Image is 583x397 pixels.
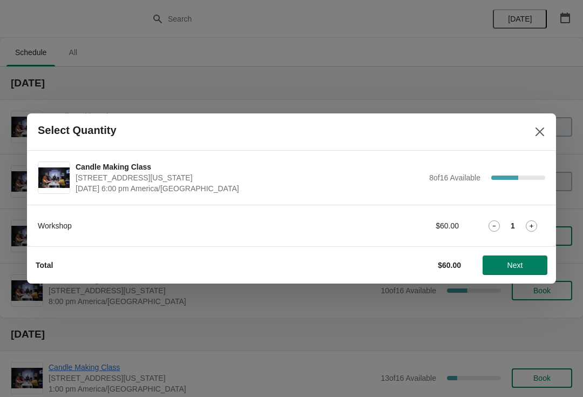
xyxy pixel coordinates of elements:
div: Workshop [38,220,337,231]
strong: $60.00 [438,261,461,270]
button: Next [483,255,547,275]
strong: Total [36,261,53,270]
span: Candle Making Class [76,162,424,172]
span: 8 of 16 Available [429,173,480,182]
h2: Select Quantity [38,124,117,137]
span: [STREET_ADDRESS][US_STATE] [76,172,424,183]
span: [DATE] 6:00 pm America/[GEOGRAPHIC_DATA] [76,183,424,194]
strong: 1 [511,220,515,231]
div: $60.00 [359,220,459,231]
span: Next [507,261,523,270]
button: Close [530,122,550,142]
img: Candle Making Class | 1252 North Milwaukee Avenue, Chicago, Illinois, USA | August 29 | 6:00 pm A... [38,167,70,189]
